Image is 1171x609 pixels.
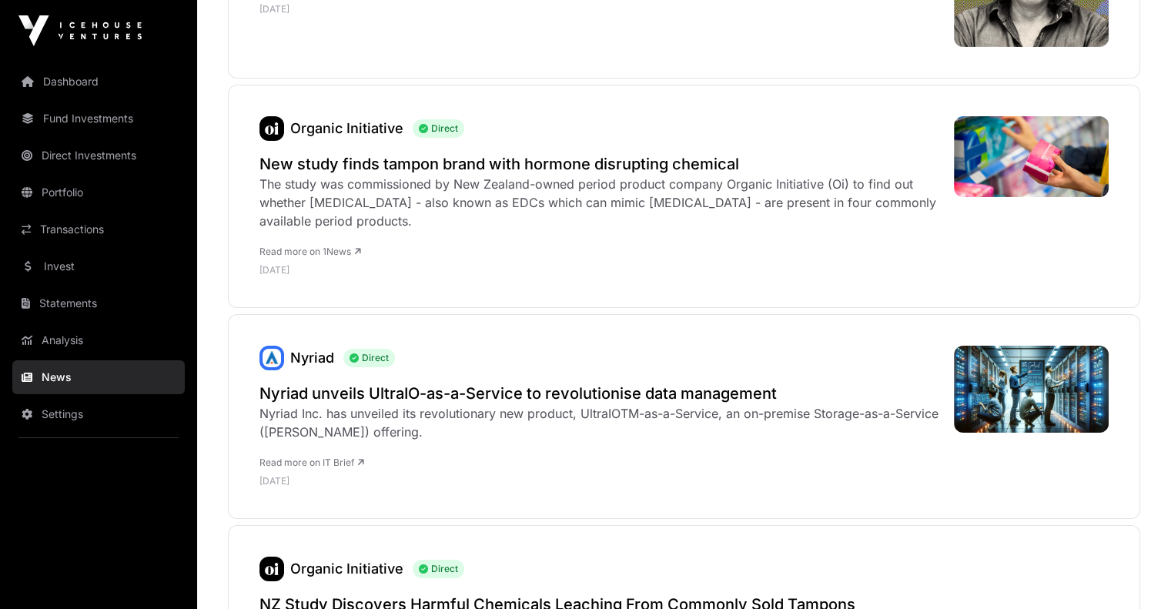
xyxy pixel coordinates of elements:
[1094,535,1171,609] iframe: Chat Widget
[12,360,185,394] a: News
[12,212,185,246] a: Transactions
[259,246,361,257] a: Read more on 1News
[259,346,284,370] img: nyriad_logo.jpeg
[12,176,185,209] a: Portfolio
[259,175,938,230] div: The study was commissioned by New Zealand-owned period product company Organic Initiative (Oi) to...
[290,350,334,366] a: Nyriad
[413,560,464,578] span: Direct
[12,323,185,357] a: Analysis
[259,116,284,141] a: Organic Initiative
[259,3,778,15] p: [DATE]
[259,264,938,276] p: [DATE]
[259,153,938,175] a: New study finds tampon brand with hormone disrupting chemical
[12,139,185,172] a: Direct Investments
[259,557,284,581] img: output-onlinepngtools---2025-03-30T114109.244.png
[12,65,185,99] a: Dashboard
[413,119,464,138] span: Direct
[259,404,938,441] div: Nyriad Inc. has unveiled its revolutionary new product, UltraIOTM-as-a-Service, an on-premise Sto...
[259,557,284,581] a: Organic Initiative
[954,346,1109,433] img: compatible_io.jpg
[12,286,185,320] a: Statements
[259,475,938,487] p: [DATE]
[954,116,1109,197] img: period-products-file-picture-IMLMZZYZWVEIBKRBZATS275WRY.jpg
[259,116,284,141] img: output-onlinepngtools---2025-03-30T114109.244.png
[259,383,938,404] a: Nyriad unveils UltraIO-as-a-Service to revolutionise data management
[290,120,403,136] a: Organic Initiative
[18,15,142,46] img: Icehouse Ventures Logo
[290,560,403,577] a: Organic Initiative
[12,397,185,431] a: Settings
[259,457,364,468] a: Read more on IT Brief
[343,349,395,367] span: Direct
[12,249,185,283] a: Invest
[12,102,185,136] a: Fund Investments
[259,346,284,370] a: Nyriad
